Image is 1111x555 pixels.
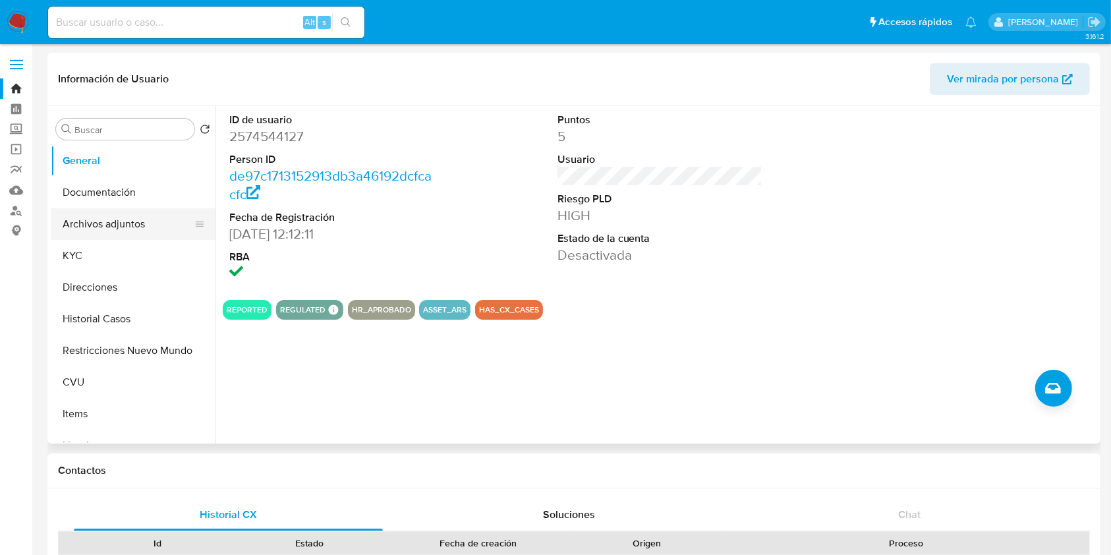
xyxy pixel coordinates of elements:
button: CVU [51,366,215,398]
button: search-icon [332,13,359,32]
div: Proceso [732,537,1080,550]
span: Chat [898,507,921,522]
span: Historial CX [200,507,257,522]
button: Lista Interna [51,430,215,461]
dd: HIGH [557,206,763,225]
button: Historial Casos [51,303,215,335]
button: Direcciones [51,272,215,303]
input: Buscar usuario o caso... [48,14,364,31]
dt: Riesgo PLD [557,192,763,206]
dt: Fecha de Registración [229,210,435,225]
span: s [322,16,326,28]
p: patricia.mayol@mercadolibre.com [1008,16,1083,28]
div: Estado [243,537,377,550]
button: General [51,145,215,177]
div: Id [91,537,225,550]
a: Salir [1087,15,1101,29]
input: Buscar [74,124,189,136]
h1: Contactos [58,464,1090,477]
span: Ver mirada por persona [947,63,1059,95]
dd: Desactivada [557,246,763,264]
button: Restricciones Nuevo Mundo [51,335,215,366]
dt: Usuario [557,152,763,167]
dd: 2574544127 [229,127,435,146]
button: Archivos adjuntos [51,208,205,240]
button: Ver mirada por persona [930,63,1090,95]
button: KYC [51,240,215,272]
div: Fecha de creación [395,537,561,550]
a: de97c1713152913db3a46192dcfcacfc [229,166,432,204]
h1: Información de Usuario [58,73,169,86]
button: Volver al orden por defecto [200,124,210,138]
span: Accesos rápidos [878,15,952,29]
dt: ID de usuario [229,113,435,127]
dt: Person ID [229,152,435,167]
div: Origen [580,537,714,550]
button: Items [51,398,215,430]
dt: Puntos [557,113,763,127]
dd: [DATE] 12:12:11 [229,225,435,243]
span: Alt [304,16,315,28]
dt: RBA [229,250,435,264]
dd: 5 [557,127,763,146]
span: Soluciones [543,507,595,522]
button: Buscar [61,124,72,134]
button: Documentación [51,177,215,208]
a: Notificaciones [965,16,977,28]
dt: Estado de la cuenta [557,231,763,246]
